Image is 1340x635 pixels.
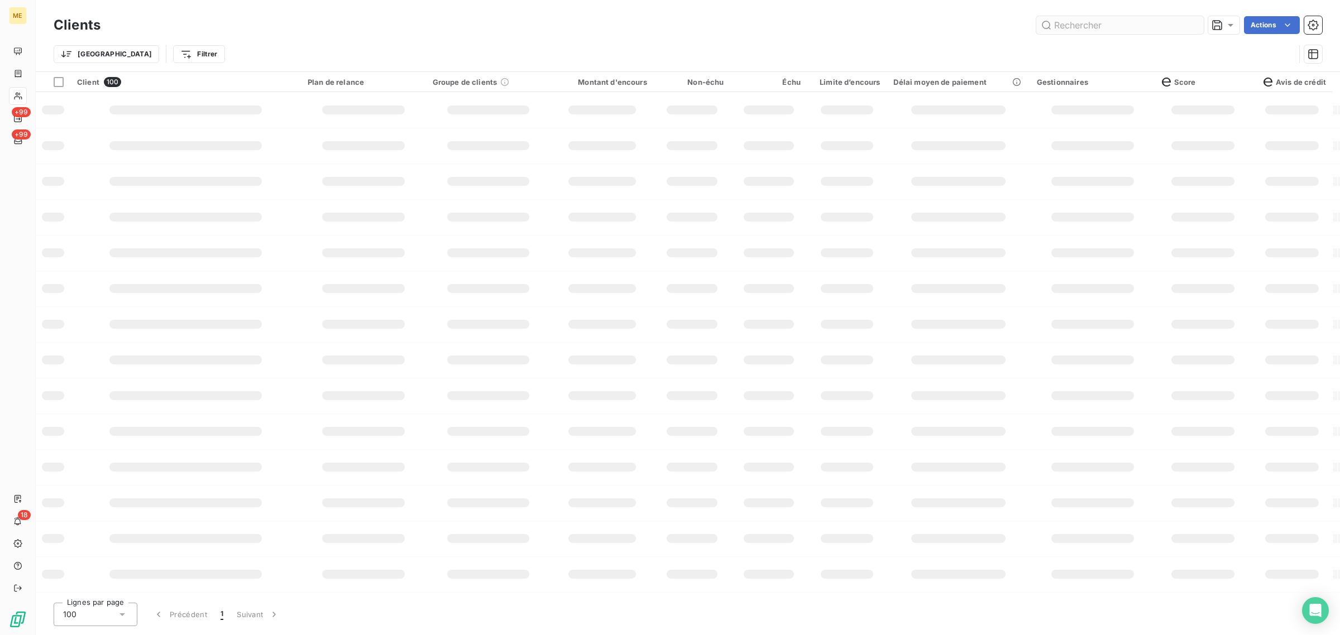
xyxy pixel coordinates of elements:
div: Open Intercom Messenger [1302,597,1329,624]
span: 1 [221,609,223,620]
div: Non-échu [661,78,724,86]
div: Plan de relance [308,78,419,86]
input: Rechercher [1036,16,1204,34]
div: Délai moyen de paiement [893,78,1023,86]
span: +99 [12,107,31,117]
span: 18 [18,510,31,520]
span: Client [77,78,99,86]
button: [GEOGRAPHIC_DATA] [54,45,159,63]
h3: Clients [54,15,100,35]
div: Gestionnaires [1037,78,1148,86]
button: Suivant [230,603,286,626]
div: ME [9,7,27,25]
span: Avis de crédit [1264,78,1326,86]
span: 100 [63,609,76,620]
div: Montant d'encours [557,78,647,86]
span: +99 [12,129,31,139]
div: Échu [737,78,801,86]
button: Précédent [146,603,214,626]
span: Groupe de clients [433,78,497,86]
button: Filtrer [173,45,224,63]
button: 1 [214,603,230,626]
img: Logo LeanPay [9,610,27,628]
span: Score [1162,78,1196,86]
button: Actions [1244,16,1300,34]
span: 100 [104,77,121,87]
div: Limite d’encours [814,78,880,86]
